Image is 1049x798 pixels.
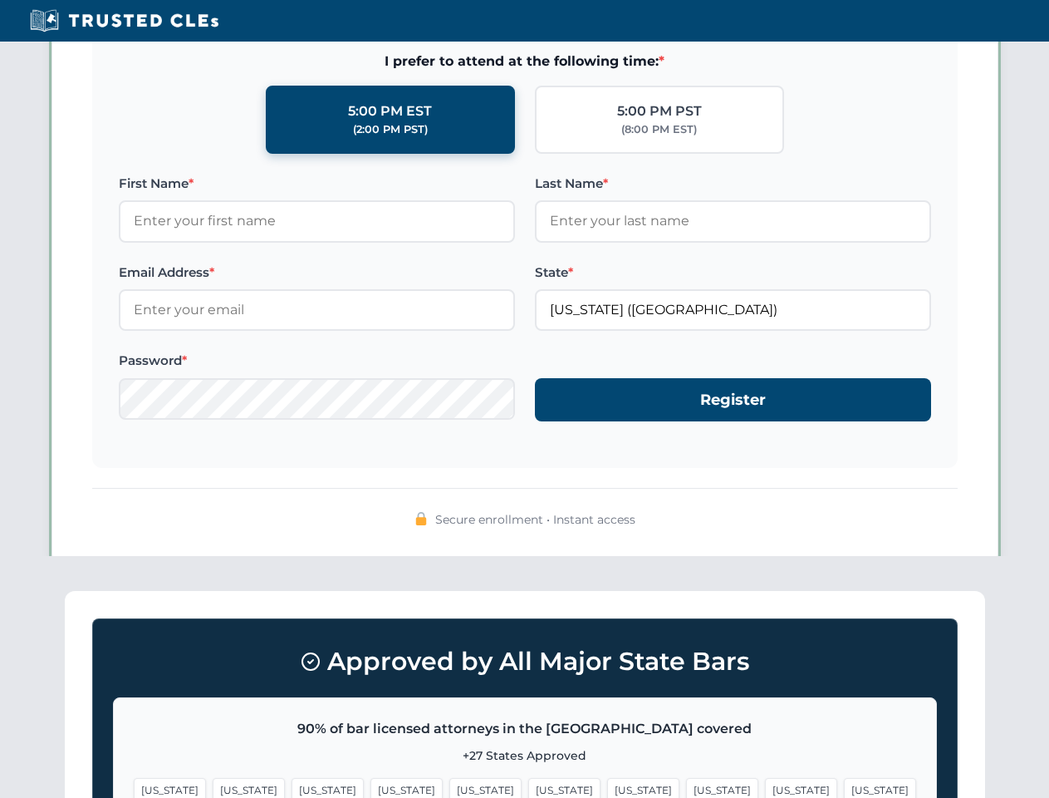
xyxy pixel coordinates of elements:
[535,263,931,283] label: State
[119,174,515,194] label: First Name
[535,174,931,194] label: Last Name
[119,263,515,283] label: Email Address
[535,200,931,242] input: Enter your last name
[25,8,223,33] img: Trusted CLEs
[119,289,515,331] input: Enter your email
[535,378,931,422] button: Register
[113,639,937,684] h3: Approved by All Major State Bars
[119,51,931,72] span: I prefer to attend at the following time:
[119,200,515,242] input: Enter your first name
[353,121,428,138] div: (2:00 PM PST)
[134,746,916,765] p: +27 States Approved
[435,510,635,529] span: Secure enrollment • Instant access
[617,101,702,122] div: 5:00 PM PST
[535,289,931,331] input: California (CA)
[348,101,432,122] div: 5:00 PM EST
[414,512,428,525] img: 🔒
[119,351,515,371] label: Password
[134,718,916,740] p: 90% of bar licensed attorneys in the [GEOGRAPHIC_DATA] covered
[621,121,697,138] div: (8:00 PM EST)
